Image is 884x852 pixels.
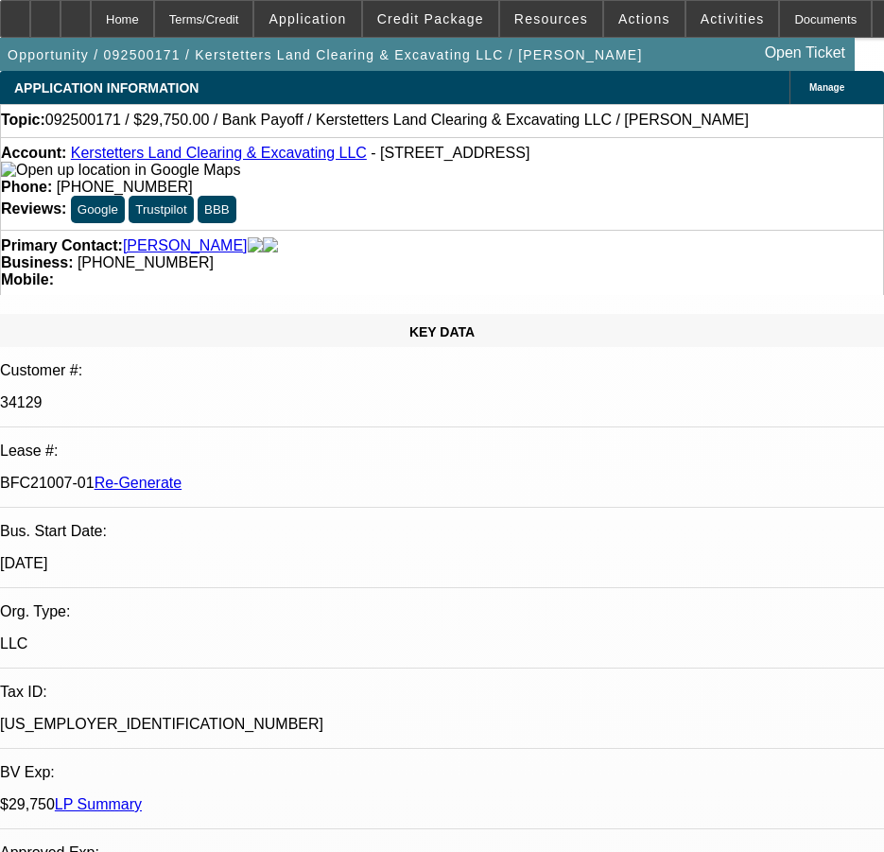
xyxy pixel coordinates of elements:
strong: Mobile: [1,271,54,287]
button: Credit Package [363,1,498,37]
button: Resources [500,1,602,37]
strong: Topic: [1,112,45,129]
a: [PERSON_NAME] [123,237,248,254]
button: BBB [198,196,236,223]
span: [PHONE_NUMBER] [57,179,193,195]
img: facebook-icon.png [248,237,263,254]
span: [PHONE_NUMBER] [78,254,214,270]
span: Manage [809,82,844,93]
a: Kerstetters Land Clearing & Excavating LLC [71,145,367,161]
a: LP Summary [55,796,142,812]
span: 092500171 / $29,750.00 / Bank Payoff / Kerstetters Land Clearing & Excavating LLC / [PERSON_NAME] [45,112,749,129]
span: Application [269,11,346,26]
span: - [STREET_ADDRESS] [371,145,529,161]
span: Actions [618,11,670,26]
span: APPLICATION INFORMATION [14,80,199,96]
a: Re-Generate [95,475,182,491]
span: KEY DATA [409,324,475,339]
strong: Reviews: [1,200,66,217]
img: Open up location in Google Maps [1,162,240,179]
strong: Business: [1,254,73,270]
span: Resources [514,11,588,26]
span: Credit Package [377,11,484,26]
a: Open Ticket [757,37,853,69]
button: Activities [686,1,779,37]
button: Google [71,196,125,223]
span: Activities [701,11,765,26]
img: linkedin-icon.png [263,237,278,254]
strong: Primary Contact: [1,237,123,254]
button: Application [254,1,360,37]
button: Trustpilot [129,196,193,223]
a: View Google Maps [1,162,240,178]
span: Opportunity / 092500171 / Kerstetters Land Clearing & Excavating LLC / [PERSON_NAME] [8,47,643,62]
button: Actions [604,1,685,37]
strong: Account: [1,145,66,161]
strong: Phone: [1,179,52,195]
